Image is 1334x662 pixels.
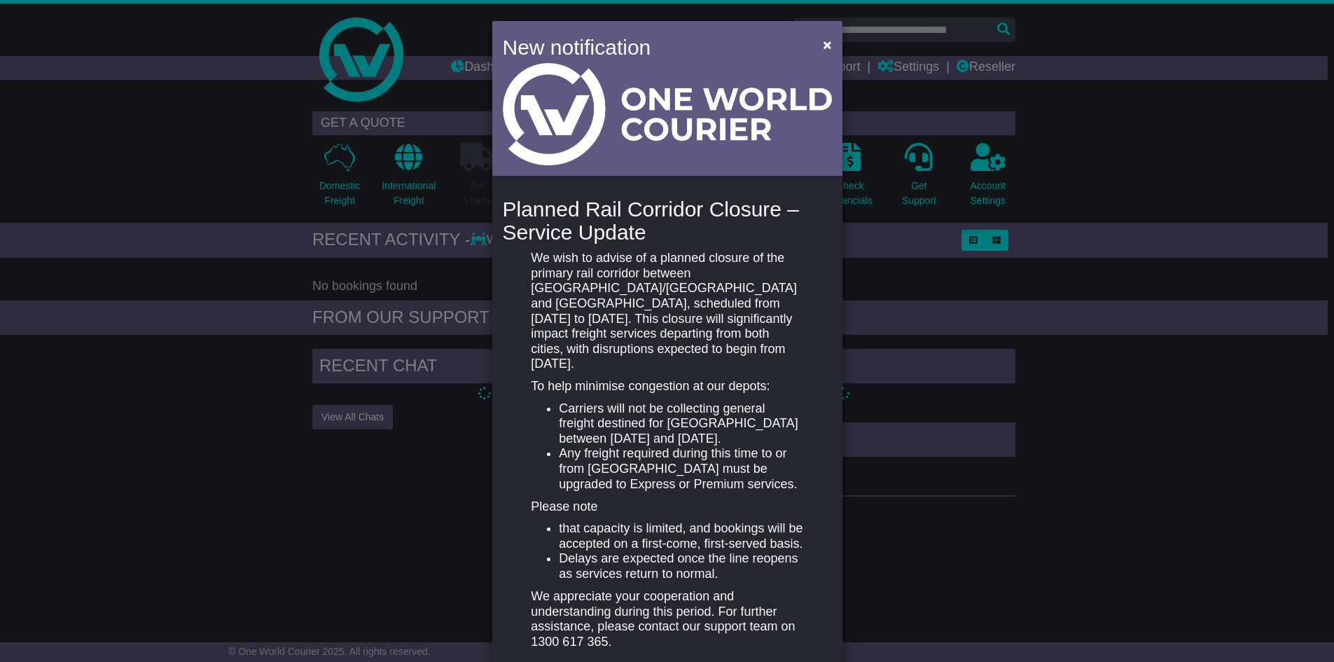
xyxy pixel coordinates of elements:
li: Any freight required during this time to or from [GEOGRAPHIC_DATA] must be upgraded to Express or... [559,446,803,492]
span: × [823,36,831,53]
p: We wish to advise of a planned closure of the primary rail corridor between [GEOGRAPHIC_DATA]/[GE... [531,251,803,372]
li: Carriers will not be collecting general freight destined for [GEOGRAPHIC_DATA] between [DATE] and... [559,401,803,447]
p: Please note [531,499,803,515]
button: Close [816,30,838,59]
li: that capacity is limited, and bookings will be accepted on a first-come, first-served basis. [559,521,803,551]
h4: New notification [503,32,803,63]
p: To help minimise congestion at our depots: [531,379,803,394]
p: We appreciate your cooperation and understanding during this period. For further assistance, plea... [531,589,803,649]
img: Light [503,63,832,165]
h4: Planned Rail Corridor Closure – Service Update [503,198,832,244]
li: Delays are expected once the line reopens as services return to normal. [559,551,803,581]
